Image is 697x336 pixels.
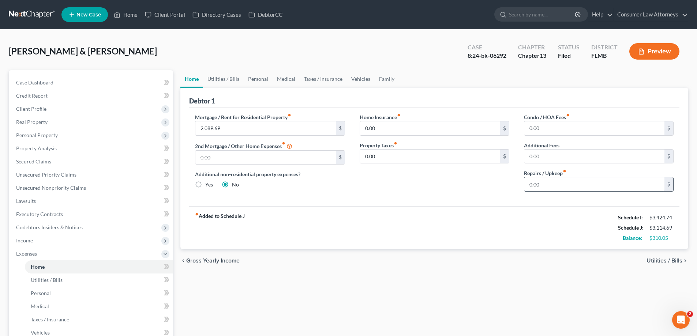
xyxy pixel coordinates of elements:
[540,52,546,59] span: 13
[524,150,664,163] input: --
[664,177,673,191] div: $
[16,132,58,138] span: Personal Property
[682,258,688,264] i: chevron_right
[25,287,173,300] a: Personal
[31,290,51,296] span: Personal
[203,70,244,88] a: Utilities / Bills
[195,121,336,135] input: --
[524,121,664,135] input: --
[336,121,345,135] div: $
[76,12,101,18] span: New Case
[687,311,693,317] span: 2
[16,119,48,125] span: Real Property
[375,70,399,88] a: Family
[16,171,76,178] span: Unsecured Priority Claims
[31,316,69,322] span: Taxes / Insurance
[518,52,546,60] div: Chapter
[614,8,688,21] a: Consumer Law Attorneys
[360,121,500,135] input: --
[647,258,682,264] span: Utilities / Bills
[563,169,566,173] i: fiber_manual_record
[288,113,291,117] i: fiber_manual_record
[397,113,401,117] i: fiber_manual_record
[629,43,679,60] button: Preview
[195,212,199,216] i: fiber_manual_record
[16,198,36,204] span: Lawsuits
[25,313,173,326] a: Taxes / Insurance
[180,258,240,264] button: chevron_left Gross Yearly Income
[558,52,580,60] div: Filed
[664,121,673,135] div: $
[300,70,347,88] a: Taxes / Insurance
[10,181,173,195] a: Unsecured Nonpriority Claims
[10,76,173,89] a: Case Dashboard
[141,8,189,21] a: Client Portal
[10,208,173,221] a: Executory Contracts
[282,141,285,145] i: fiber_manual_record
[336,151,345,165] div: $
[110,8,141,21] a: Home
[195,113,291,121] label: Mortgage / Rent for Residential Property
[394,141,397,145] i: fiber_manual_record
[16,185,86,191] span: Unsecured Nonpriority Claims
[16,237,33,243] span: Income
[189,97,215,105] div: Debtor 1
[189,8,245,21] a: Directory Cases
[244,70,273,88] a: Personal
[31,329,50,336] span: Vehicles
[509,8,576,21] input: Search by name...
[25,260,173,273] a: Home
[618,224,644,231] strong: Schedule J:
[10,155,173,168] a: Secured Claims
[468,52,506,60] div: 8:24-bk-06292
[649,234,674,242] div: $310.05
[591,43,618,52] div: District
[618,214,643,220] strong: Schedule I:
[16,145,57,151] span: Property Analysis
[623,235,642,241] strong: Balance:
[468,43,506,52] div: Case
[16,106,46,112] span: Client Profile
[649,224,674,231] div: $3,114.69
[195,170,345,178] label: Additional non-residential property expenses?
[205,181,213,188] label: Yes
[9,46,157,56] span: [PERSON_NAME] & [PERSON_NAME]
[649,214,674,221] div: $3,424.74
[16,79,53,86] span: Case Dashboard
[10,142,173,155] a: Property Analysis
[31,264,45,270] span: Home
[591,52,618,60] div: FLMB
[500,121,509,135] div: $
[186,258,240,264] span: Gross Yearly Income
[195,212,245,243] strong: Added to Schedule J
[25,300,173,313] a: Medical
[588,8,613,21] a: Help
[195,151,336,165] input: --
[558,43,580,52] div: Status
[16,224,83,230] span: Codebtors Insiders & Notices
[10,89,173,102] a: Credit Report
[245,8,286,21] a: DebtorCC
[273,70,300,88] a: Medical
[664,150,673,163] div: $
[347,70,375,88] a: Vehicles
[10,195,173,208] a: Lawsuits
[524,169,566,177] label: Repairs / Upkeep
[16,250,37,257] span: Expenses
[232,181,239,188] label: No
[524,113,570,121] label: Condo / HOA Fees
[360,150,500,163] input: --
[360,141,397,149] label: Property Taxes
[31,277,63,283] span: Utilities / Bills
[566,113,570,117] i: fiber_manual_record
[360,113,401,121] label: Home Insurance
[25,273,173,287] a: Utilities / Bills
[518,43,546,52] div: Chapter
[500,150,509,163] div: $
[16,211,63,217] span: Executory Contracts
[10,168,173,181] a: Unsecured Priority Claims
[16,93,48,99] span: Credit Report
[672,311,690,329] iframe: Intercom live chat
[524,141,559,149] label: Additional Fees
[180,70,203,88] a: Home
